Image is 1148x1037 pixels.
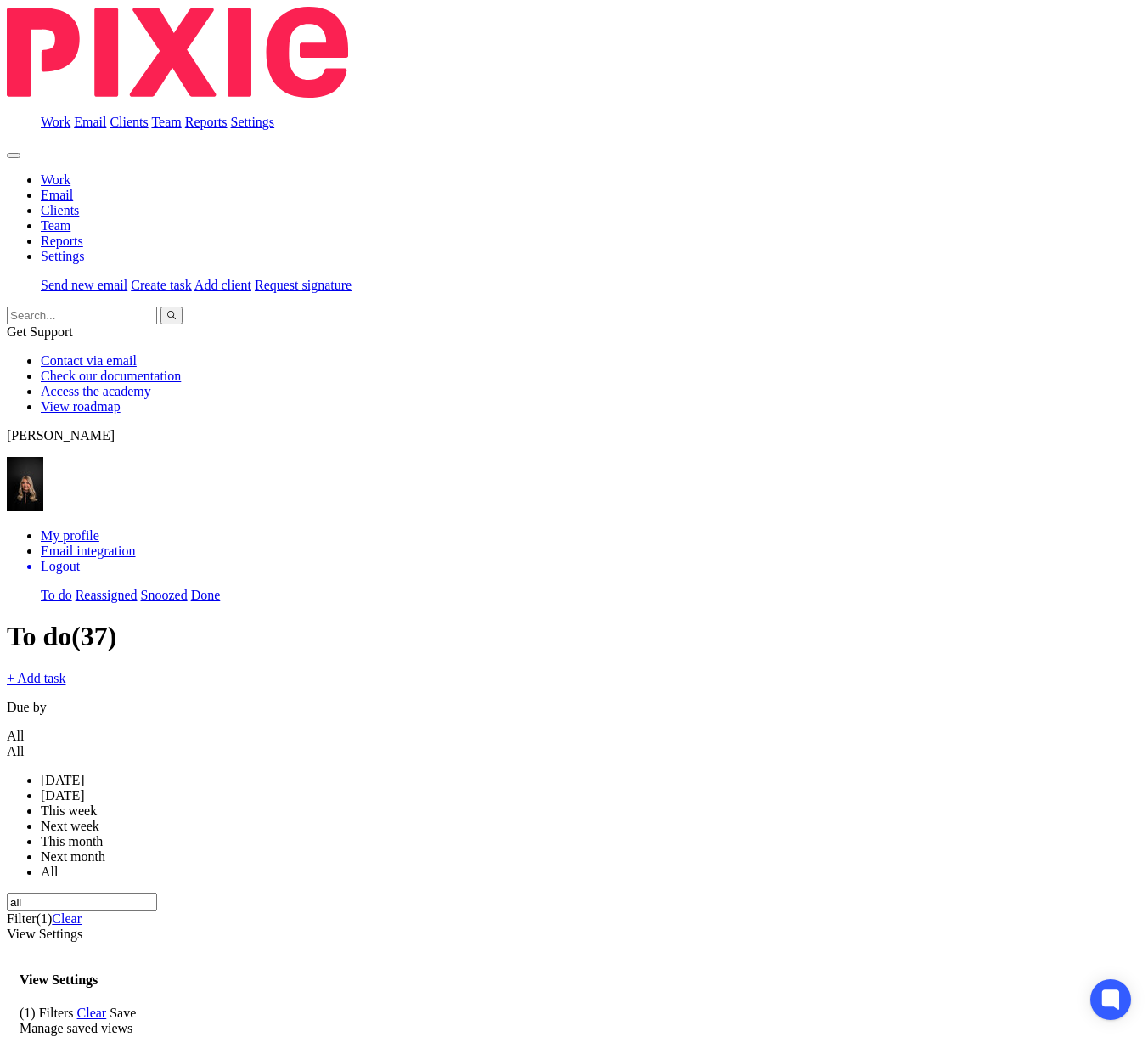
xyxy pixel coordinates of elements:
[7,7,348,98] img: Pixie
[41,788,85,803] span: [DATE]
[52,911,82,926] a: Clear
[151,115,181,129] a: Team
[7,671,65,685] a: + Add task
[41,559,1141,574] a: Logout
[7,744,1124,759] div: All
[41,528,99,543] a: My profile
[20,972,1128,988] h4: View Settings
[41,249,85,263] a: Settings
[110,1006,136,1020] a: Save
[41,278,127,292] a: Send new email
[131,278,192,292] a: Create task
[7,457,43,511] img: 455A9867.jpg
[41,115,70,129] a: Work
[74,115,106,129] a: Email
[185,115,228,129] a: Reports
[41,234,83,248] a: Reports
[41,865,58,879] span: All
[7,324,73,339] span: Get Support
[194,278,251,292] a: Add client
[20,1021,132,1035] span: Manage saved views
[41,588,72,602] a: To do
[7,428,1141,443] p: [PERSON_NAME]
[71,621,116,651] span: (37)
[41,544,136,558] a: Email integration
[7,700,1141,715] p: Due by
[7,911,52,926] span: Filter
[76,588,138,602] a: Reassigned
[41,353,137,368] a: Contact via email
[41,803,97,818] span: This week
[37,911,53,926] span: (1)
[231,115,275,129] a: Settings
[41,399,121,414] a: View roadmap
[41,203,79,217] a: Clients
[77,1006,107,1020] a: Clear
[191,588,221,602] a: Done
[41,172,70,187] a: Work
[7,621,1141,652] h1: To do
[141,588,188,602] a: Snoozed
[7,927,82,941] span: View Settings
[41,188,73,202] a: Email
[255,278,352,292] a: Request signature
[160,307,183,324] button: Search
[110,115,148,129] a: Clients
[7,307,157,324] input: Search
[41,834,103,848] span: This month
[7,729,24,743] span: All
[41,384,151,398] a: Access the academy
[41,849,105,864] span: Next month
[41,819,99,833] span: Next week
[41,218,70,233] a: Team
[41,559,80,573] span: Logout
[41,369,181,383] a: Check our documentation
[20,1006,74,1020] span: (1) Filters
[41,773,85,787] span: [DATE]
